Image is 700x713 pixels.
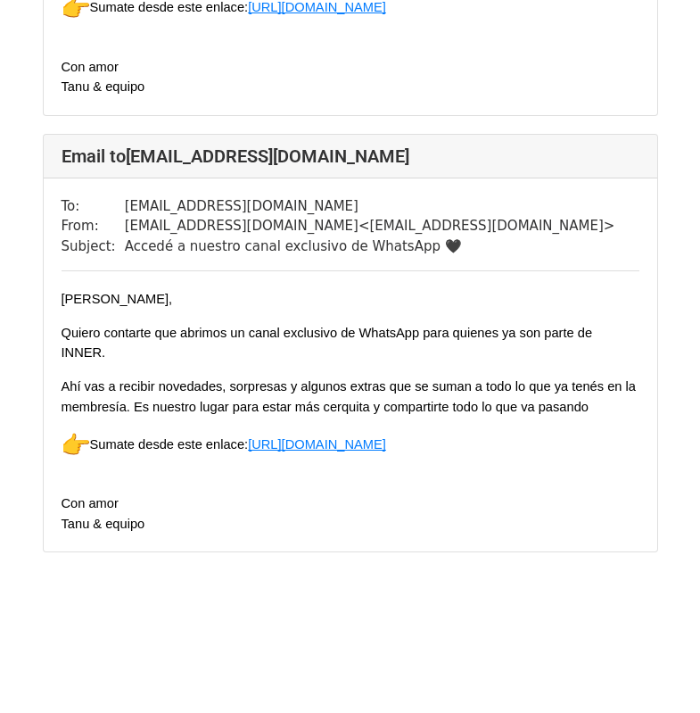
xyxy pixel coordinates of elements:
[62,517,145,531] span: Tanu & equipo
[125,216,615,236] td: [EMAIL_ADDRESS][DOMAIN_NAME] < [EMAIL_ADDRESS][DOMAIN_NAME] >
[248,435,386,452] a: [URL][DOMAIN_NAME]
[62,437,249,452] span: Sumate desde este enlace:
[248,437,386,452] span: [URL][DOMAIN_NAME]
[125,236,615,257] td: Accedé a nuestro canal exclusivo de WhatsApp 🖤
[62,292,173,306] span: [PERSON_NAME],
[62,496,119,510] span: Con amor
[62,379,640,413] span: Ahí vas a recibir novedades, sorpresas y algunos extras que se suman a todo lo que ya tenés en la...
[611,627,700,713] iframe: Chat Widget
[62,216,125,236] td: From:
[62,60,119,74] span: Con amor
[62,196,125,217] td: To:
[62,326,597,360] span: Quiero contarte que abrimos un canal exclusivo de WhatsApp para quienes ya son parte de INNER.
[611,627,700,713] div: Widget de chat
[62,431,90,460] img: 👉
[62,236,125,257] td: Subject:
[62,79,145,94] span: Tanu & equipo
[125,196,615,217] td: [EMAIL_ADDRESS][DOMAIN_NAME]
[62,145,639,167] h4: Email to [EMAIL_ADDRESS][DOMAIN_NAME]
